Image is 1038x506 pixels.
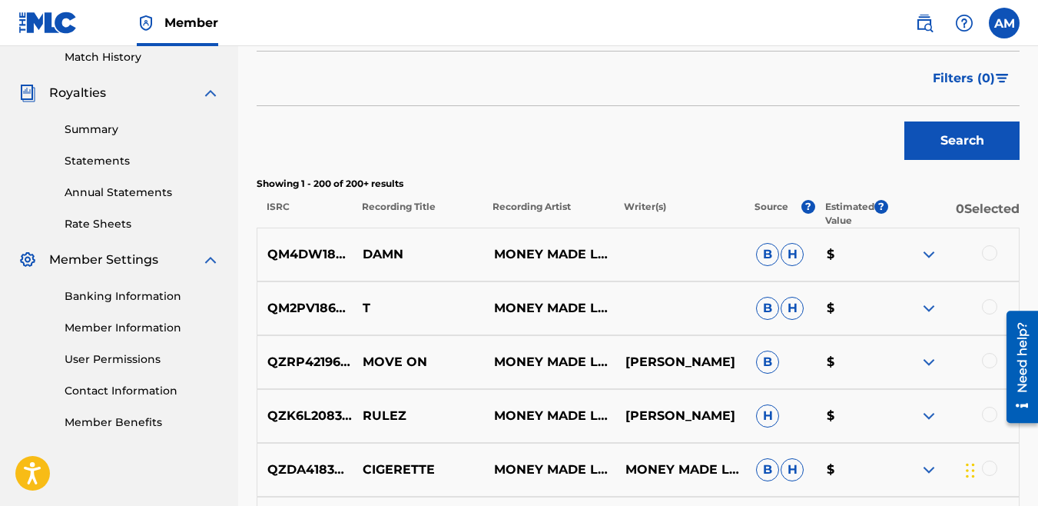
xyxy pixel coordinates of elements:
[825,200,874,228] p: Estimated Value
[754,200,788,228] p: Source
[49,251,158,269] span: Member Settings
[65,153,220,169] a: Statements
[483,353,615,371] p: MONEY MADE LEGIT
[615,461,746,479] p: MONEY MADE LEGIT
[353,461,484,479] p: CIGERETTE
[920,353,938,371] img: expand
[353,407,484,425] p: RULEZ
[65,383,220,399] a: Contact Information
[989,8,1020,38] div: User Menu
[65,288,220,305] a: Banking Information
[257,177,1020,191] p: Showing 1 - 200 of 200+ results
[65,185,220,201] a: Annual Statements
[920,407,938,425] img: expand
[257,407,353,425] p: QZK6L2083887
[756,297,779,320] span: B
[781,243,804,266] span: H
[257,200,351,228] p: ISRC
[817,407,887,425] p: $
[351,200,483,228] p: Recording Title
[756,404,779,428] span: H
[483,299,615,318] p: MONEY MADE LEGIT
[817,299,887,318] p: $
[996,74,1009,83] img: filter
[257,353,353,371] p: QZRP42196401
[961,432,1038,506] iframe: Chat Widget
[18,12,78,34] img: MLC Logo
[257,245,353,264] p: QM4DW1806582
[201,84,220,102] img: expand
[920,299,938,318] img: expand
[18,84,37,102] img: Royalties
[353,299,484,318] p: T
[65,49,220,65] a: Match History
[801,200,815,214] span: ?
[65,122,220,138] a: Summary
[955,14,973,32] img: help
[949,8,980,38] div: Help
[888,200,1020,228] p: 0 Selected
[483,407,615,425] p: MONEY MADE LEGIT
[781,297,804,320] span: H
[933,69,995,88] span: Filters ( 0 )
[483,461,615,479] p: MONEY MADE LEGIT
[353,353,484,371] p: MOVE ON
[483,200,614,228] p: Recording Artist
[615,353,746,371] p: [PERSON_NAME]
[65,414,220,431] a: Member Benefits
[164,14,218,32] span: Member
[817,353,887,371] p: $
[201,251,220,269] img: expand
[904,122,1020,160] button: Search
[874,200,888,214] span: ?
[781,458,804,481] span: H
[65,351,220,368] a: User Permissions
[915,14,934,32] img: search
[49,84,106,102] span: Royalties
[924,59,1020,98] button: Filters (0)
[615,407,746,425] p: [PERSON_NAME]
[483,245,615,264] p: MONEY MADE LEGIT
[65,320,220,336] a: Member Information
[257,461,353,479] p: QZDA41838188
[257,299,353,318] p: QM2PV1868909
[756,458,779,481] span: B
[909,8,940,38] a: Public Search
[18,251,37,269] img: Member Settings
[756,351,779,374] span: B
[920,461,938,479] img: expand
[756,243,779,266] span: B
[817,461,887,479] p: $
[65,216,220,232] a: Rate Sheets
[966,448,975,494] div: Drag
[614,200,745,228] p: Writer(s)
[353,245,484,264] p: DAMN
[137,14,155,32] img: Top Rightsholder
[920,245,938,264] img: expand
[817,245,887,264] p: $
[995,305,1038,429] iframe: Resource Center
